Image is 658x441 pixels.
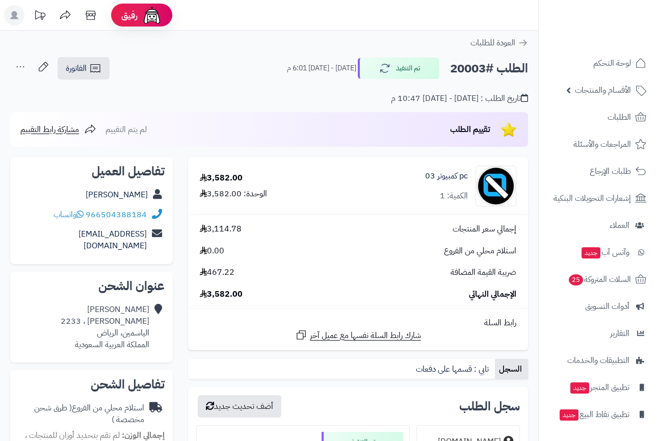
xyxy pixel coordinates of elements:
a: السجل [495,359,528,379]
span: تقييم الطلب [450,123,490,136]
span: ضريبة القيمة المضافة [451,267,516,278]
a: تطبيق نقاط البيعجديد [545,402,652,427]
span: الطلبات [608,110,631,124]
span: جديد [570,382,589,394]
span: جديد [560,409,578,421]
div: استلام محلي من الفروع [18,402,144,426]
span: رفيق [121,9,138,21]
a: 966504388184 [86,209,147,221]
span: استلام محلي من الفروع [444,245,516,257]
img: ai-face.png [142,5,162,25]
span: التطبيقات والخدمات [567,353,629,368]
span: 3,582.00 [200,289,243,300]
h2: تفاصيل الشحن [18,378,165,391]
a: طلبات الإرجاع [545,159,652,184]
a: واتساب [54,209,84,221]
div: الوحدة: 3,582.00 [200,188,267,200]
div: 3,582.00 [200,172,243,184]
span: الفاتورة [66,62,87,74]
img: no_image-90x90.png [476,166,516,206]
a: [PERSON_NAME] [86,189,148,201]
a: تحديثات المنصة [27,5,52,28]
a: السلات المتروكة25 [545,267,652,292]
span: إجمالي سعر المنتجات [453,223,516,235]
a: pc كمبيوتر 03 [425,170,468,182]
small: [DATE] - [DATE] 6:01 م [287,63,356,73]
button: أضف تحديث جديد [198,395,281,418]
a: الطلبات [545,105,652,129]
span: طلبات الإرجاع [590,164,631,178]
span: مشاركة رابط التقييم [20,123,79,136]
span: المراجعات والأسئلة [573,137,631,151]
h3: سجل الطلب [459,400,520,412]
a: العملاء [545,213,652,238]
span: ( طرق شحن مخصصة ) [34,402,144,426]
div: الكمية: 1 [440,190,468,202]
button: تم التنفيذ [358,58,439,79]
a: إشعارات التحويلات البنكية [545,186,652,211]
a: أدوات التسويق [545,294,652,319]
span: تطبيق نقاط البيع [559,407,629,422]
span: 467.22 [200,267,234,278]
a: تطبيق المتجرجديد [545,375,652,400]
span: العملاء [610,218,629,232]
span: الإجمالي النهائي [469,289,516,300]
span: وآتس آب [581,245,629,260]
span: 0.00 [200,245,224,257]
span: شارك رابط السلة نفسها مع عميل آخر [310,330,421,342]
div: تاريخ الطلب : [DATE] - [DATE] 10:47 م [391,93,528,105]
a: مشاركة رابط التقييم [20,123,96,136]
span: لم يتم التقييم [106,123,147,136]
span: لوحة التحكم [593,56,631,70]
a: تابي : قسمها على دفعات [412,359,495,379]
h2: عنوان الشحن [18,280,165,292]
span: 3,114.78 [200,223,242,235]
h2: تفاصيل العميل [18,165,165,177]
a: المراجعات والأسئلة [545,132,652,157]
a: لوحة التحكم [545,51,652,75]
span: الأقسام والمنتجات [575,83,631,97]
span: جديد [582,247,600,258]
span: 25 [569,274,583,286]
a: الفاتورة [58,57,110,80]
h2: الطلب #20003 [450,58,528,79]
span: السلات المتروكة [568,272,631,287]
a: العودة للطلبات [470,37,528,49]
span: إشعارات التحويلات البنكية [554,191,631,205]
a: التقارير [545,321,652,346]
a: وآتس آبجديد [545,240,652,265]
span: تطبيق المتجر [569,380,629,395]
a: [EMAIL_ADDRESS][DOMAIN_NAME] [78,228,147,252]
a: شارك رابط السلة نفسها مع عميل آخر [295,329,421,342]
a: التطبيقات والخدمات [545,348,652,373]
span: التقارير [610,326,629,341]
span: أدوات التسويق [585,299,629,314]
span: العودة للطلبات [470,37,515,49]
div: [PERSON_NAME] [PERSON_NAME] ، 2233 الياسمين، الرياض المملكة العربية السعودية [61,304,149,350]
div: رابط السلة [192,317,524,329]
